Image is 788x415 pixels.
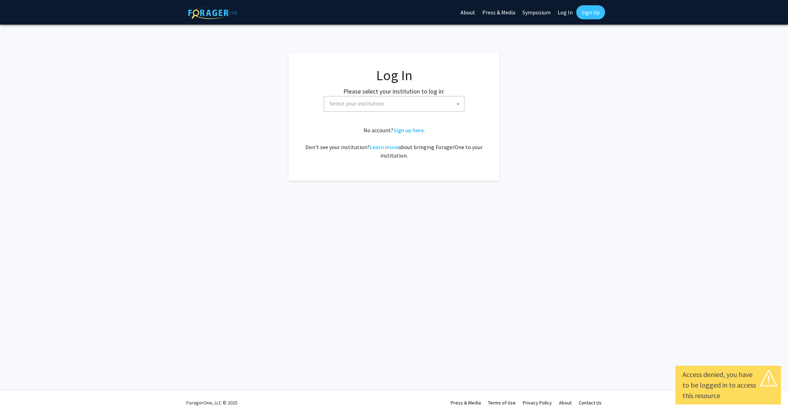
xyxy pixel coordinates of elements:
[303,67,485,84] h1: Log In
[188,7,237,19] img: ForagerOne Logo
[451,400,481,406] a: Press & Media
[324,96,464,112] span: Select your institution
[682,369,774,401] div: Access denied, you have to be logged in to access this resource
[186,390,237,415] div: ForagerOne, LLC © 2025
[327,96,464,111] span: Select your institution
[559,400,572,406] a: About
[523,400,552,406] a: Privacy Policy
[488,400,516,406] a: Terms of Use
[303,126,485,160] div: No account? . Don't see your institution? about bringing ForagerOne to your institution.
[370,143,398,151] a: Learn more about bringing ForagerOne to your institution
[393,127,424,134] a: Sign up here
[330,100,384,107] span: Select your institution
[579,400,602,406] a: Contact Us
[343,87,445,96] label: Please select your institution to log in:
[576,5,605,19] a: Sign Up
